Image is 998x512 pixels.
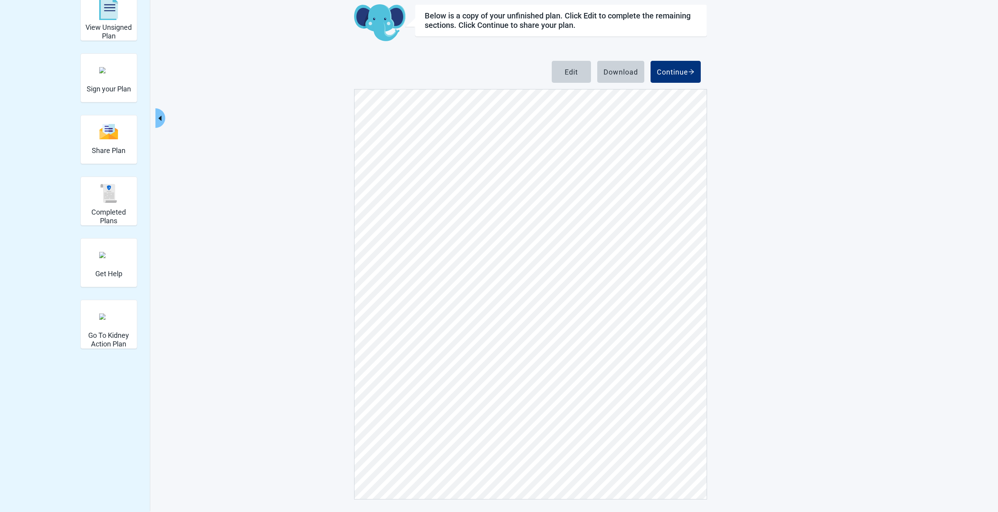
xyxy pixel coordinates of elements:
h2: Completed Plans [84,208,134,225]
img: svg%3e [99,123,118,140]
button: Collapse menu [155,108,165,128]
div: Below is a copy of your unfinished plan. Click Edit to complete the remaining sections. Click Con... [425,11,697,30]
button: Download [597,61,644,83]
div: Download [604,68,638,76]
div: Share Plan [80,115,137,164]
span: caret-left [156,115,164,122]
div: Continue [657,68,694,76]
div: Get Help [80,238,137,287]
span: arrow-right [688,69,694,75]
img: kidney_action_plan.svg [99,313,118,320]
h2: Share Plan [92,146,125,155]
h2: View Unsigned Plan [84,23,134,40]
h2: Go To Kidney Action Plan [84,331,134,348]
div: Go To Kidney Action Plan [80,300,137,349]
img: make_plan_official.svg [99,67,118,73]
main: Main content [346,4,715,499]
button: Edit [552,61,591,83]
img: Koda Elephant [354,4,405,42]
div: Sign your Plan [80,53,137,102]
img: svg%3e [99,184,118,203]
div: Edit [565,68,578,76]
div: Completed Plans [80,177,137,226]
h2: Sign your Plan [87,85,131,93]
h2: Get Help [95,270,122,278]
button: Continue arrow-right [651,61,701,83]
img: person-question.svg [99,252,118,258]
